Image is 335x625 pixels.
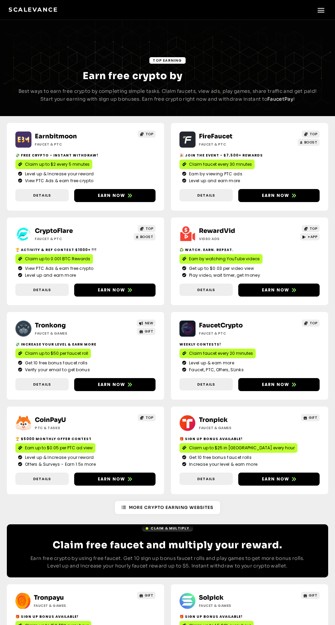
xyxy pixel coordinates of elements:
a: CoinPayU [35,416,66,424]
a: Claim faucet every 20 minutes [179,349,256,358]
h2: Faucet & PTC [199,331,273,336]
span: TOP [146,226,153,231]
span: Details [33,192,51,198]
span: GIFT [145,593,153,598]
a: Earn now [238,284,320,297]
a: Earn now [238,378,320,391]
a: +APP [300,233,320,240]
span: Play video, wait timer, get money [187,272,260,278]
span: Claim & Multiply [151,526,189,531]
a: TOP [302,130,320,138]
span: Earn now [262,382,290,388]
a: Claim up to 0.001 BTC Rewards [15,254,93,264]
span: Claim up to $50 per faucet roll [25,350,88,357]
span: Earn up to $0.05 per PTC ad view [25,445,93,451]
span: Details [197,382,215,387]
a: Earn now [238,189,320,202]
a: FaucetPay [267,96,293,102]
span: +APP [308,234,317,239]
h2: 🎉 Join the event - $7,500+ Rewards [179,153,320,158]
a: Tronpick [199,416,228,424]
span: Details [197,192,215,198]
span: Offers & Surveys - Earn 1.5x more [23,461,96,467]
span: More Crypto Earning Websites [129,504,213,511]
a: Details [15,189,69,202]
h2: 🏆 $5000 Monthly Offer contest [15,436,156,441]
span: Increase your level & earn more [187,461,257,467]
span: Level up & Increase your reward [23,454,94,461]
span: Earn by viewing PTC ads [187,171,242,177]
a: BOOST [134,233,156,240]
a: Claim & Multiply [142,525,193,532]
a: GIFT [301,592,320,599]
a: Details [179,284,233,296]
span: TOP [146,132,153,137]
span: GIFT [145,329,153,334]
span: Get 10 free bonus faucet rolls [187,454,252,461]
h2: Faucet & Games [35,331,109,336]
a: Details [179,189,233,202]
a: Details [15,473,69,485]
h2: Faucet & Games [199,425,273,430]
span: Earn now [262,287,290,293]
a: Scalevance [9,6,58,13]
a: CryptoFlare [35,227,73,235]
h2: ptc & Tasks [35,425,109,430]
a: Earn now [74,378,156,391]
h2: Faucet & PTC [35,142,109,147]
h2: 🎁 Sign Up Bonus Available! [179,436,320,441]
h2: Faucet & PTC [199,142,273,147]
span: Claim faucet every 30 mnutes [189,161,252,167]
a: Earn now [74,189,156,202]
span: Claim up to $2 every 5 minutes [25,161,90,167]
h2: 🏆 Activity & ref contest $1000+ !!! [15,247,156,252]
span: Earn now [98,476,125,482]
a: Details [15,284,69,296]
a: Details [15,378,69,391]
span: Details [33,382,51,387]
span: Earn now [98,382,125,388]
a: TOP [138,414,156,421]
span: Get up to $0.03 per video view [187,265,254,272]
span: Earn now [98,287,125,293]
a: Details [179,378,233,391]
span: Claim faucet every 20 minutes [189,350,253,357]
a: Earnbitmoon [35,133,77,140]
h2: 💸 Increase your level & earn more [15,342,156,347]
span: TOP [146,415,153,420]
a: Tronkong [35,322,66,329]
a: Claim up to $2 every 5 minutes [15,160,92,169]
span: GIFT [309,415,317,420]
span: Claim up to 0.001 BTC Rewards [25,256,90,262]
span: TOP Earning [153,58,182,63]
a: GIFT [137,592,156,599]
a: GIFT [301,414,320,421]
a: TOP [302,225,320,232]
a: BOOST [298,139,320,146]
h2: Faucet & Games [199,603,273,608]
span: Earn by watching YouTube videos [189,256,260,262]
span: Level up and earn more [187,178,240,184]
a: Claim faucet every 30 mnutes [179,160,255,169]
span: View PTC Ads & earn free crypto [23,178,93,184]
a: TOP [302,320,320,327]
span: Earn now [262,192,290,199]
div: Menu Toggle [315,4,326,15]
span: Get 10 free bonus faucet rolls [23,360,88,366]
p: Earn free crypto by using free faucet. Get 10 sign up bonus faucet rolls and play games to get mo... [24,554,311,570]
a: TOP [138,225,156,232]
a: Claim up to $50 per faucet roll [15,349,91,358]
span: GIFT [309,593,317,598]
a: Earn up to $0.05 per PTC ad view [15,443,95,453]
a: Earn now [238,473,320,486]
a: Details [179,473,233,485]
a: Claim up to $25 in [GEOGRAPHIC_DATA] every hour [179,443,297,453]
span: Details [197,476,215,482]
a: Tronpayu [34,594,64,601]
span: TOP [310,226,318,231]
span: Level up & Increase your reward [23,171,94,177]
span: Earn now [98,192,125,199]
h2: ♻️ Watch. Earn. Repeat. [179,247,320,252]
span: Level up & earn more [187,360,234,366]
